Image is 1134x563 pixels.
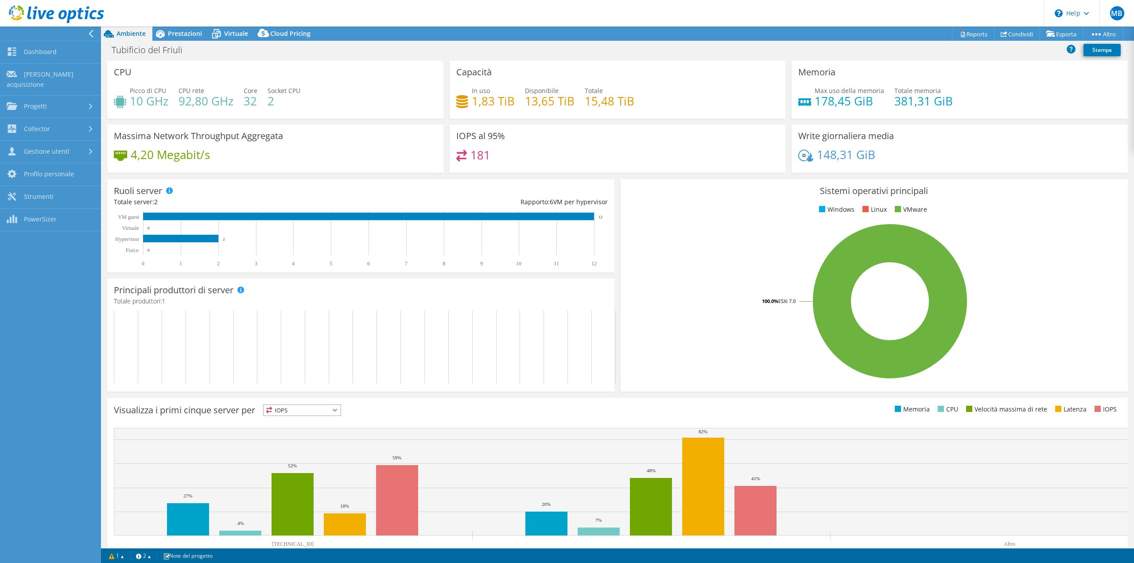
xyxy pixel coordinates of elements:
[627,186,1121,196] h3: Sistemi operativi principali
[114,197,361,207] div: Totale server:
[179,86,204,95] span: CPU rete
[224,29,248,38] span: Virtuale
[115,236,139,242] text: Hypervisor
[860,205,887,214] li: Linux
[542,501,551,507] text: 20%
[330,260,332,267] text: 5
[114,285,233,295] h3: Principali produttori di server
[292,260,295,267] text: 4
[1004,541,1015,547] text: Altro
[179,96,233,106] h4: 92,80 GHz
[130,86,166,95] span: Picco di CPU
[751,476,760,481] text: 41%
[340,503,349,509] text: 18%
[480,260,483,267] text: 9
[815,96,884,106] h4: 178,45 GiB
[367,260,370,267] text: 6
[148,248,150,252] text: 0
[114,186,162,196] h3: Ruoli server
[405,260,408,267] text: 7
[118,214,139,220] text: VM guest
[964,404,1047,414] li: Velocità massima di rete
[1040,27,1084,41] a: Esporta
[126,247,139,253] text: Fisico
[817,150,875,159] h4: 148,31 GiB
[472,96,515,106] h4: 1,83 TiB
[142,260,144,267] text: 0
[255,260,257,267] text: 3
[798,131,894,141] h3: Write giornaliera media
[114,67,132,77] h3: CPU
[893,205,927,214] li: VMware
[392,455,401,460] text: 59%
[223,237,225,241] text: 2
[591,260,597,267] text: 12
[268,96,300,106] h4: 2
[1053,404,1087,414] li: Latenza
[114,131,283,141] h3: Massima Network Throughput Aggregata
[443,260,445,267] text: 8
[456,131,505,141] h3: IOPS al 95%
[647,468,656,473] text: 48%
[179,260,182,267] text: 1
[183,493,192,498] text: 27%
[122,225,139,231] text: Virtuale
[894,96,953,106] h4: 381,31 GiB
[994,27,1040,41] a: Condividi
[157,550,219,561] a: Note del progetto
[817,205,854,214] li: Windows
[516,260,521,267] text: 10
[1055,9,1063,17] svg: \n
[699,429,707,434] text: 82%
[1083,27,1123,41] a: Altro
[554,260,559,267] text: 11
[1110,6,1124,20] span: MB
[525,96,575,106] h4: 13,65 TiB
[154,198,158,206] span: 2
[456,67,492,77] h3: Capacità
[815,86,884,95] span: Max uso della memoria
[288,463,297,468] text: 52%
[244,96,257,106] h4: 32
[162,297,165,305] span: 1
[525,86,559,95] span: Disponibile
[131,150,210,159] h4: 4,20 Megabit/s
[598,215,602,219] text: 12
[762,298,778,304] tspan: 100.0%
[470,150,490,160] h4: 181
[272,541,314,547] text: [TECHNICAL_ID]
[103,550,130,561] a: 1
[237,520,244,526] text: 4%
[268,86,300,95] span: Socket CPU
[264,405,341,415] span: IOPS
[595,517,602,523] text: 7%
[217,260,220,267] text: 2
[168,29,202,38] span: Prestazioni
[778,298,796,304] tspan: ESXi 7.0
[893,404,930,414] li: Memoria
[270,29,311,38] span: Cloud Pricing
[894,86,941,95] span: Totale memoria
[1084,44,1121,56] a: Stampa
[952,27,994,41] a: Reports
[550,198,553,206] span: 6
[148,226,150,230] text: 0
[472,86,490,95] span: In uso
[1092,404,1117,414] li: IOPS
[585,96,634,106] h4: 15,48 TiB
[936,404,958,414] li: CPU
[361,197,607,207] div: Rapporto: VM per hypervisor
[798,67,835,77] h3: Memoria
[117,29,146,38] span: Ambiente
[244,86,257,95] span: Core
[585,86,603,95] span: Totale
[130,550,157,561] a: 2
[114,296,608,306] h4: Totale produttori:
[130,96,168,106] h4: 10 GHz
[108,45,196,55] h1: Tubificio del Friuli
